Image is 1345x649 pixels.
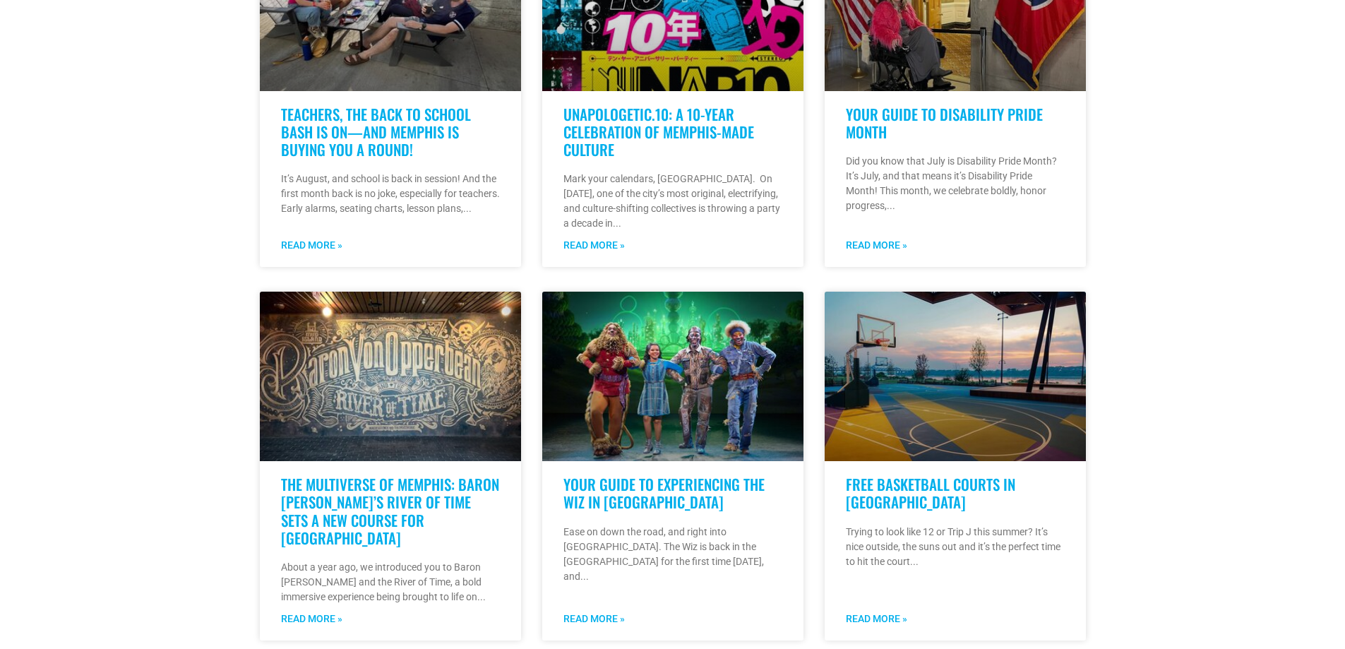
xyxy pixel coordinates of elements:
p: Did you know that July is Disability Pride Month? It’s July, and that means it’s Disability Pride... [846,154,1065,213]
a: Teachers, the Back to School Bash Is On—And Memphis Is Buying You A Round! [281,103,471,160]
a: A mural reads "The Adventures of Baron Von Opperbean and the River of Time" with ornate lettering... [260,292,521,461]
a: Four actors in colorful costumes pose on stage in front of a green, whimsical backdrop resembling... [542,292,803,461]
a: Free Basketball Courts in [GEOGRAPHIC_DATA] [846,473,1015,513]
a: Read more about Your Guide to Experiencing The Wiz in Memphis [563,612,625,626]
p: About a year ago, we introduced you to Baron [PERSON_NAME] and the River of Time, a bold immersiv... [281,560,500,605]
p: Mark your calendars, [GEOGRAPHIC_DATA]. On [DATE], one of the city’s most original, electrifying,... [563,172,782,231]
p: It’s August, and school is back in session! And the first month back is no joke, especially for t... [281,172,500,216]
a: Free outdoor basketball court with colorful geometric patterns inspired by Memphis design, situat... [825,292,1086,461]
a: Read more about Your Guide to Disability Pride Month [846,238,907,253]
a: UNAPOLOGETIC.10: A 10-Year Celebration of Memphis-Made Culture [563,103,754,160]
a: Read more about The Multiverse of Memphis: Baron Von Opperbean’s River of Time Sets a New Course ... [281,612,342,626]
a: Your Guide to Disability Pride Month [846,103,1043,143]
p: Trying to look like 12 or Trip J this summer? It’s nice outside, the suns out and it’s the perfec... [846,525,1065,569]
a: The Multiverse of Memphis: Baron [PERSON_NAME]’s River of Time Sets a New Course for [GEOGRAPHIC_... [281,473,499,549]
a: Your Guide to Experiencing The Wiz in [GEOGRAPHIC_DATA] [563,473,765,513]
a: Read more about UNAPOLOGETIC.10: A 10-Year Celebration of Memphis-Made Culture [563,238,625,253]
p: Ease on down the road, and right into [GEOGRAPHIC_DATA]. The Wiz is back in the [GEOGRAPHIC_DATA]... [563,525,782,584]
a: Read more about Free Basketball Courts in Memphis [846,612,907,626]
a: Read more about Teachers, the Back to School Bash Is On—And Memphis Is Buying You A Round! [281,238,342,253]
